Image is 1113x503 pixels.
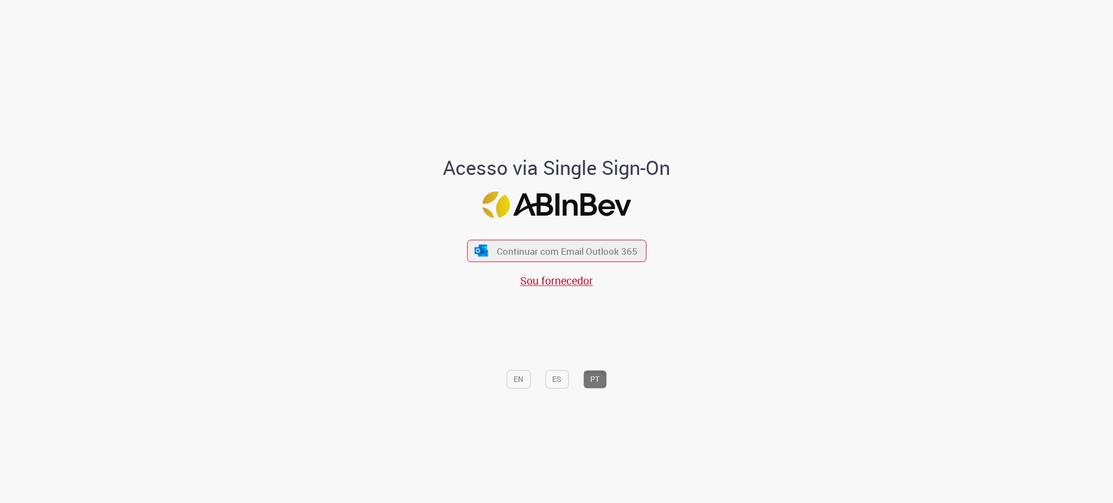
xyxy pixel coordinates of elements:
button: PT [583,370,606,388]
button: ES [545,370,568,388]
span: Continuar com Email Outlook 365 [497,244,637,257]
img: Logo ABInBev [482,192,631,218]
h1: Acesso via Single Sign-On [406,157,708,179]
button: EN [507,370,530,388]
img: ícone Azure/Microsoft 360 [474,245,489,256]
a: Sou fornecedor [520,273,593,288]
button: ícone Azure/Microsoft 360 Continuar com Email Outlook 365 [467,240,646,262]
